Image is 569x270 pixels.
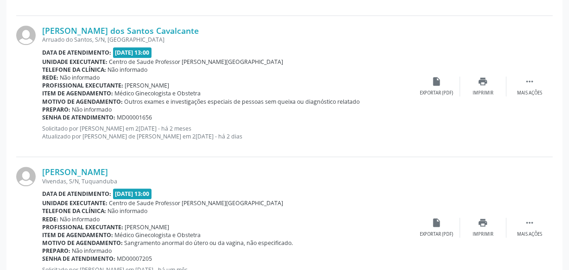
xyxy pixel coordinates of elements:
[42,255,115,263] b: Senha de atendimento:
[42,239,123,247] b: Motivo de agendamento:
[109,199,284,207] span: Centro de Saude Professor [PERSON_NAME][GEOGRAPHIC_DATA]
[108,207,148,215] span: Não informado
[42,207,106,215] b: Telefone da clínica:
[42,199,107,207] b: Unidade executante:
[42,82,123,89] b: Profissional executante:
[113,188,152,199] span: [DATE] 13:00
[115,89,201,97] span: Médico Ginecologista e Obstetra
[42,66,106,74] b: Telefone da clínica:
[72,106,112,113] span: Não informado
[72,247,112,255] span: Não informado
[42,177,414,185] div: Vivendas, S/N, Tuquanduba
[42,98,123,106] b: Motivo de agendamento:
[432,76,442,87] i: insert_drive_file
[42,223,123,231] b: Profissional executante:
[42,215,58,223] b: Rede:
[113,47,152,58] span: [DATE] 13:00
[517,231,542,238] div: Mais ações
[478,76,488,87] i: print
[420,90,454,96] div: Exportar (PDF)
[42,25,199,36] a: [PERSON_NAME] dos Santos Cavalcante
[125,239,293,247] span: Sangramento anormal do útero ou da vagina, não especificado.
[125,82,170,89] span: [PERSON_NAME]
[517,90,542,96] div: Mais ações
[115,231,201,239] span: Médico Ginecologista e Obstetra
[42,74,58,82] b: Rede:
[42,247,70,255] b: Preparo:
[109,58,284,66] span: Centro de Saude Professor [PERSON_NAME][GEOGRAPHIC_DATA]
[432,218,442,228] i: insert_drive_file
[42,190,111,198] b: Data de atendimento:
[42,58,107,66] b: Unidade executante:
[42,49,111,57] b: Data de atendimento:
[16,167,36,186] img: img
[42,36,414,44] div: Arruado do Santos, S/N, [GEOGRAPHIC_DATA]
[42,125,414,140] p: Solicitado por [PERSON_NAME] em 2[DATE] - há 2 meses Atualizado por [PERSON_NAME] de [PERSON_NAME...
[117,255,152,263] span: MD00007205
[60,215,100,223] span: Não informado
[42,113,115,121] b: Senha de atendimento:
[42,167,108,177] a: [PERSON_NAME]
[420,231,454,238] div: Exportar (PDF)
[525,218,535,228] i: 
[16,25,36,45] img: img
[473,231,493,238] div: Imprimir
[525,76,535,87] i: 
[478,218,488,228] i: print
[42,231,113,239] b: Item de agendamento:
[125,98,360,106] span: Outros exames e investigações especiais de pessoas sem queixa ou diagnóstico relatado
[117,113,152,121] span: MD00001656
[60,74,100,82] span: Não informado
[42,106,70,113] b: Preparo:
[108,66,148,74] span: Não informado
[125,223,170,231] span: [PERSON_NAME]
[42,89,113,97] b: Item de agendamento:
[473,90,493,96] div: Imprimir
